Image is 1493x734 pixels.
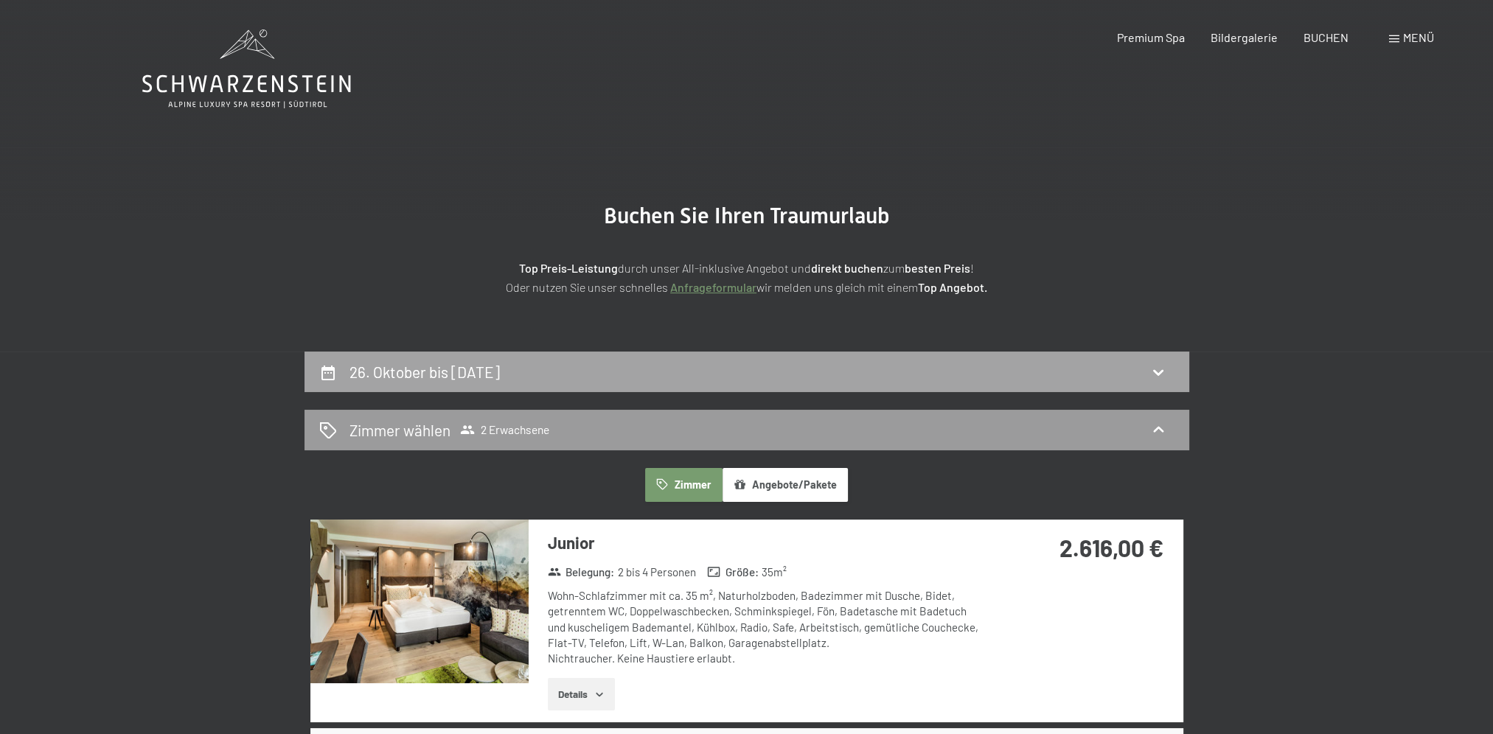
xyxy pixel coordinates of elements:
[645,468,722,502] button: Zimmer
[349,363,500,381] h2: 26. Oktober bis [DATE]
[519,261,618,275] strong: Top Preis-Leistung
[310,520,529,683] img: mss_renderimg.php
[548,678,615,710] button: Details
[670,280,756,294] a: Anfrageformular
[1304,30,1348,44] a: BUCHEN
[905,261,970,275] strong: besten Preis
[548,565,615,580] strong: Belegung :
[1211,30,1278,44] a: Bildergalerie
[918,280,987,294] strong: Top Angebot.
[618,565,696,580] span: 2 bis 4 Personen
[811,261,883,275] strong: direkt buchen
[707,565,759,580] strong: Größe :
[349,419,450,441] h2: Zimmer wählen
[723,468,848,502] button: Angebote/Pakete
[548,588,986,666] div: Wohn-Schlafzimmer mit ca. 35 m², Naturholzboden, Badezimmer mit Dusche, Bidet, getrenntem WC, Dop...
[1116,30,1184,44] a: Premium Spa
[1403,30,1434,44] span: Menü
[1059,534,1163,562] strong: 2.616,00 €
[604,203,890,228] span: Buchen Sie Ihren Traumurlaub
[378,259,1116,296] p: durch unser All-inklusive Angebot und zum ! Oder nutzen Sie unser schnelles wir melden uns gleich...
[548,531,986,554] h3: Junior
[460,422,549,437] span: 2 Erwachsene
[762,565,787,580] span: 35 m²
